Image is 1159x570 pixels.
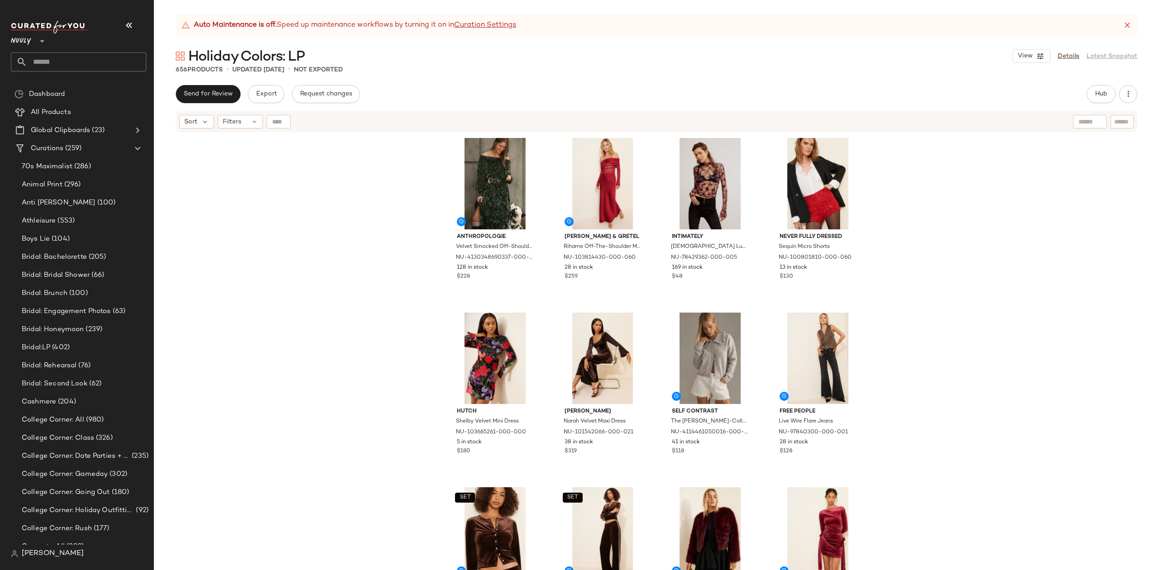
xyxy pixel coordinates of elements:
[455,493,475,503] button: SET
[780,447,792,456] span: $128
[22,379,87,389] span: Bridal: Second Look
[22,324,84,335] span: Bridal: Honeymoon
[1012,49,1050,63] button: View
[671,254,737,262] span: NU-78429362-000-005
[456,243,532,251] span: Velvet Smocked Off-Shoulder Maxi Dress
[22,361,77,371] span: Bridal: Rehearsal
[665,313,756,404] img: 4114461050016_004_b
[232,65,284,75] p: updated [DATE]
[96,198,116,208] span: (100)
[457,264,488,272] span: 128 in stock
[176,66,187,73] span: 656
[567,494,578,501] span: SET
[14,90,24,99] img: svg%3e
[457,438,482,446] span: 5 in stock
[11,31,31,47] span: Nuuly
[22,433,94,443] span: College Corner: Class
[456,418,519,426] span: Shelby Velvet Mini Dress
[22,451,130,461] span: College Corner: Date Parties + Formals
[22,415,84,425] span: College Corner: All
[77,361,91,371] span: (76)
[565,408,641,416] span: [PERSON_NAME]
[11,550,18,557] img: svg%3e
[22,270,90,280] span: Bridal: Bridal Shower
[672,273,682,281] span: $48
[564,243,640,251] span: Riharne Off-The-Shoulder Maxi Dress
[22,342,50,353] span: Bridal:LP
[294,65,343,75] p: Not Exported
[31,143,63,154] span: Curations
[67,288,88,299] span: (100)
[563,493,583,503] button: SET
[450,138,541,229] img: 4130348690337_038_b
[457,233,533,241] span: Anthropologie
[557,138,648,229] img: 103814430_060_b
[194,20,277,31] strong: Auto Maintenance is off.
[564,418,626,426] span: Narah Velvet Maxi Dress
[62,180,81,190] span: (296)
[111,306,126,317] span: (63)
[63,143,81,154] span: (259)
[780,264,807,272] span: 13 in stock
[671,418,747,426] span: The [PERSON_NAME]-Collar Cardigan Sweater
[22,161,72,172] span: 70s Maximalist
[557,313,648,404] img: 101542066_021_b4
[780,438,808,446] span: 28 in stock
[84,324,102,335] span: (239)
[176,65,223,75] div: Products
[454,20,516,31] a: Curation Settings
[457,408,533,416] span: Hutch
[672,264,703,272] span: 169 in stock
[565,233,641,241] span: [PERSON_NAME] & Gretel
[22,198,96,208] span: Anti [PERSON_NAME]
[134,505,148,516] span: (92)
[457,273,470,281] span: $228
[11,21,88,33] img: cfy_white_logo.C9jOOHJF.svg
[565,264,593,272] span: 28 in stock
[779,254,852,262] span: NU-100801810-000-060
[65,541,84,552] span: (302)
[94,433,113,443] span: (326)
[226,64,229,75] span: •
[108,469,127,480] span: (302)
[50,342,70,353] span: (402)
[22,523,92,534] span: College Corner: Rush
[456,254,532,262] span: NU-4130348690337-000-038
[772,313,863,404] img: 97840300_001_b
[130,451,148,461] span: (235)
[72,161,91,172] span: (286)
[50,234,70,244] span: (104)
[450,313,541,404] img: 103665261_000_b
[110,487,129,498] span: (180)
[288,64,290,75] span: •
[565,447,577,456] span: $319
[31,125,90,136] span: Global Clipboards
[255,90,277,98] span: Export
[665,138,756,229] img: 78429362_005_b
[292,85,360,103] button: Request changes
[22,234,50,244] span: Boys Lie
[300,90,352,98] span: Request changes
[772,138,863,229] img: 100801810_060_b
[56,216,75,226] span: (553)
[456,428,526,437] span: NU-103665261-000-000
[780,233,856,241] span: Never Fully Dressed
[31,107,71,118] span: All Products
[181,20,516,31] div: Speed up maintenance workflows by turning it on in
[565,438,593,446] span: 38 in stock
[22,252,87,262] span: Bridal: Bachelorette
[90,270,105,280] span: (66)
[779,243,830,251] span: Sequin Micro Shorts
[22,469,108,480] span: College Corner: Gameday
[22,487,110,498] span: College Corner: Going Out
[564,254,636,262] span: NU-103814430-000-060
[176,85,240,103] button: Send for Review
[564,428,633,437] span: NU-101542066-000-021
[84,415,104,425] span: (980)
[22,306,111,317] span: Bridal: Engagement Photos
[184,117,197,127] span: Sort
[1017,52,1033,60] span: View
[672,438,700,446] span: 41 in stock
[1058,52,1079,61] a: Details
[22,288,67,299] span: Bridal: Brunch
